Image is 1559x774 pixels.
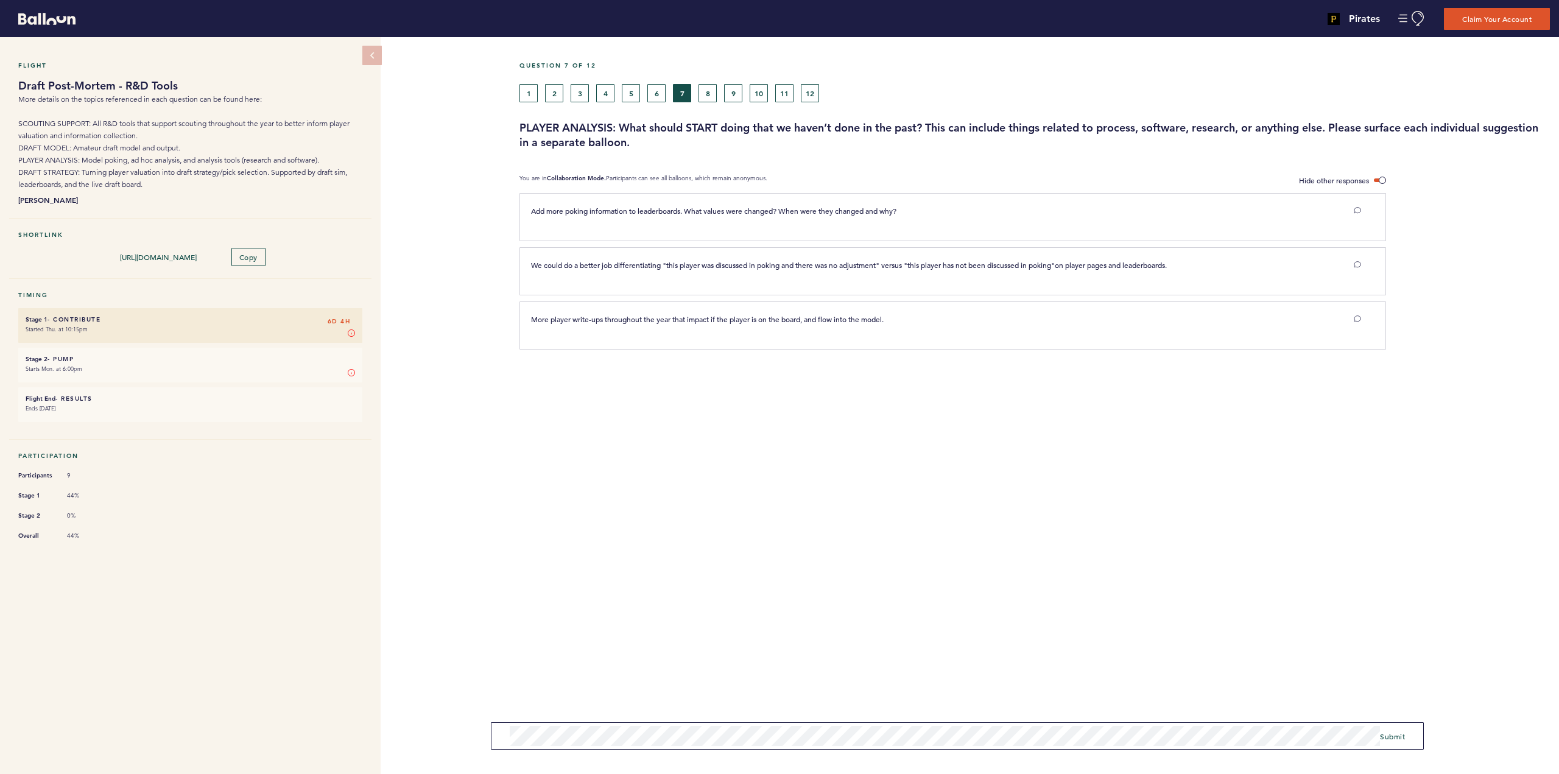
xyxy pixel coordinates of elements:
[545,84,563,102] button: 2
[231,248,266,266] button: Copy
[26,404,55,412] time: Ends [DATE]
[519,62,1550,69] h5: Question 7 of 12
[18,510,55,522] span: Stage 2
[67,471,104,480] span: 9
[18,62,362,69] h5: Flight
[547,174,606,182] b: Collaboration Mode.
[531,260,1167,270] span: We could do a better job differentiating "this player was discussed in poking and there was no ad...
[750,84,768,102] button: 10
[775,84,794,102] button: 11
[673,84,691,102] button: 7
[801,84,819,102] button: 12
[9,12,76,25] a: Balloon
[26,395,355,403] h6: - Results
[622,84,640,102] button: 5
[26,365,82,373] time: Starts Mon. at 6:00pm
[18,291,362,299] h5: Timing
[596,84,614,102] button: 4
[1299,175,1369,185] span: Hide other responses
[18,490,55,502] span: Stage 1
[1349,12,1380,26] h4: Pirates
[1398,11,1426,26] button: Manage Account
[724,84,742,102] button: 9
[26,355,48,363] small: Stage 2
[18,79,362,93] h1: Draft Post-Mortem - R&D Tools
[328,315,351,328] span: 6D 4H
[26,315,355,323] h6: - Contribute
[647,84,666,102] button: 6
[531,206,896,216] span: Add more poking information to leaderboards. What values were changed? When were they changed and...
[1444,8,1550,30] button: Claim Your Account
[519,121,1550,150] h3: PLAYER ANALYSIS: What should START doing that we haven’t done in the past? This can include thing...
[18,231,362,239] h5: Shortlink
[18,530,55,542] span: Overall
[18,194,362,206] b: [PERSON_NAME]
[1380,731,1405,741] span: Submit
[26,355,355,363] h6: - Pump
[1380,730,1405,742] button: Submit
[18,13,76,25] svg: Balloon
[26,315,48,323] small: Stage 1
[571,84,589,102] button: 3
[18,470,55,482] span: Participants
[67,491,104,500] span: 44%
[699,84,717,102] button: 8
[18,452,362,460] h5: Participation
[531,314,884,324] span: More player write-ups throughout the year that impact if the player is on the board, and flow int...
[26,395,55,403] small: Flight End
[18,94,350,189] span: More details on the topics referenced in each question can be found here: SCOUTING SUPPORT: All R...
[519,84,538,102] button: 1
[67,512,104,520] span: 0%
[67,532,104,540] span: 44%
[26,325,88,333] time: Started Thu. at 10:15pm
[239,252,258,262] span: Copy
[519,174,767,187] p: You are in Participants can see all balloons, which remain anonymous.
